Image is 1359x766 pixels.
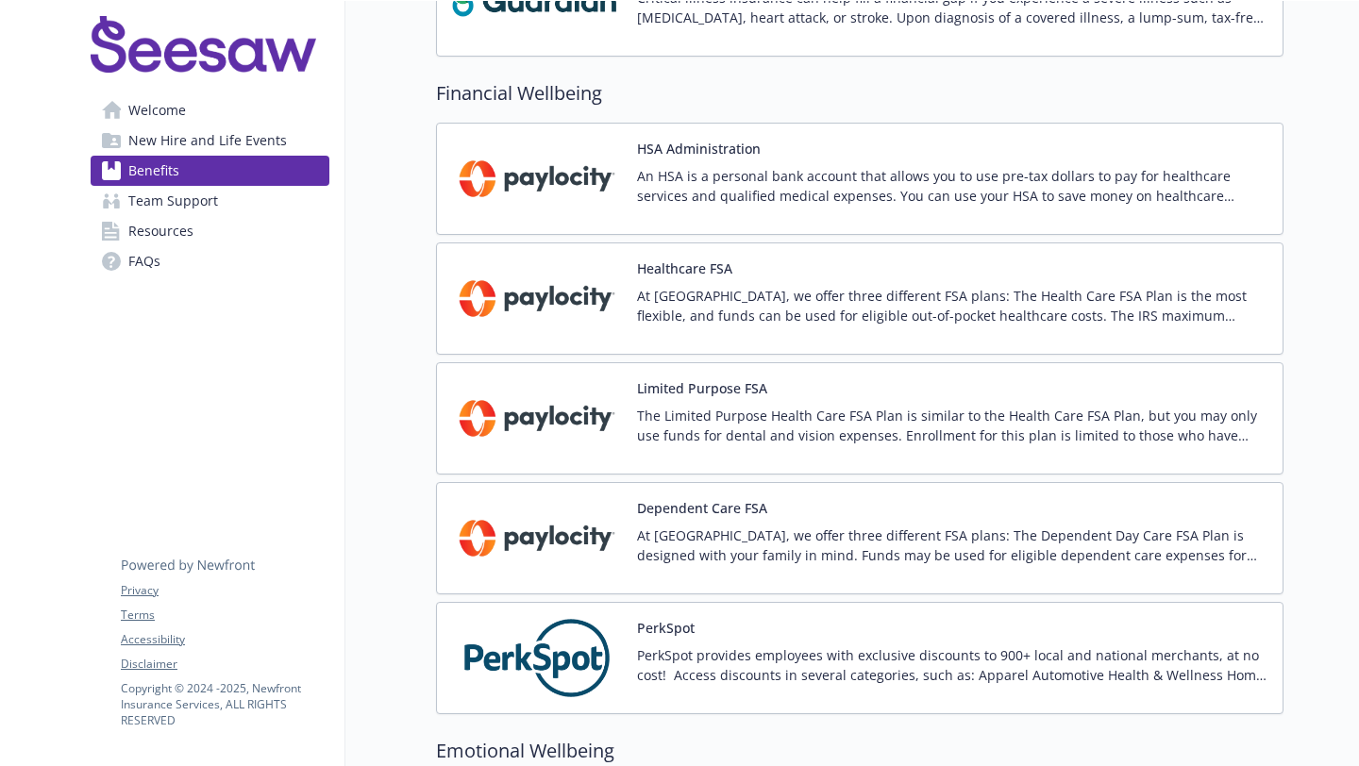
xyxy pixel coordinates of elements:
button: Limited Purpose FSA [637,378,767,398]
button: HSA Administration [637,139,761,158]
h2: Financial Wellbeing [436,79,1283,108]
a: Privacy [121,582,328,599]
span: Team Support [128,186,218,216]
img: PerkSpot carrier logo [452,618,622,698]
span: Welcome [128,95,186,125]
a: Benefits [91,156,329,186]
img: Paylocity carrier logo [452,498,622,578]
h2: Emotional Wellbeing [436,737,1283,765]
p: The Limited Purpose Health Care FSA Plan is similar to the Health Care FSA Plan, but you may only... [637,406,1267,445]
a: Disclaimer [121,656,328,673]
span: Resources [128,216,193,246]
a: Accessibility [121,631,328,648]
img: Paylocity carrier logo [452,139,622,219]
p: At [GEOGRAPHIC_DATA], we offer three different FSA plans: The Dependent Day Care FSA Plan is desi... [637,525,1267,565]
span: New Hire and Life Events [128,125,287,156]
a: FAQs [91,246,329,276]
a: New Hire and Life Events [91,125,329,156]
p: PerkSpot provides employees with exclusive discounts to 900+ local and national merchants, at no ... [637,645,1267,685]
button: Dependent Care FSA [637,498,767,518]
button: PerkSpot [637,618,695,638]
p: Copyright © 2024 - 2025 , Newfront Insurance Services, ALL RIGHTS RESERVED [121,680,328,728]
a: Resources [91,216,329,246]
span: FAQs [128,246,160,276]
p: An HSA is a personal bank account that allows you to use pre-tax dollars to pay for healthcare se... [637,166,1267,206]
img: Paylocity carrier logo [452,258,622,339]
a: Team Support [91,186,329,216]
a: Welcome [91,95,329,125]
button: Healthcare FSA [637,258,732,278]
img: Paylocity carrier logo [452,378,622,458]
p: At [GEOGRAPHIC_DATA], we offer three different FSA plans: The Health Care FSA Plan is the most fl... [637,286,1267,325]
a: Terms [121,607,328,624]
span: Benefits [128,156,179,186]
